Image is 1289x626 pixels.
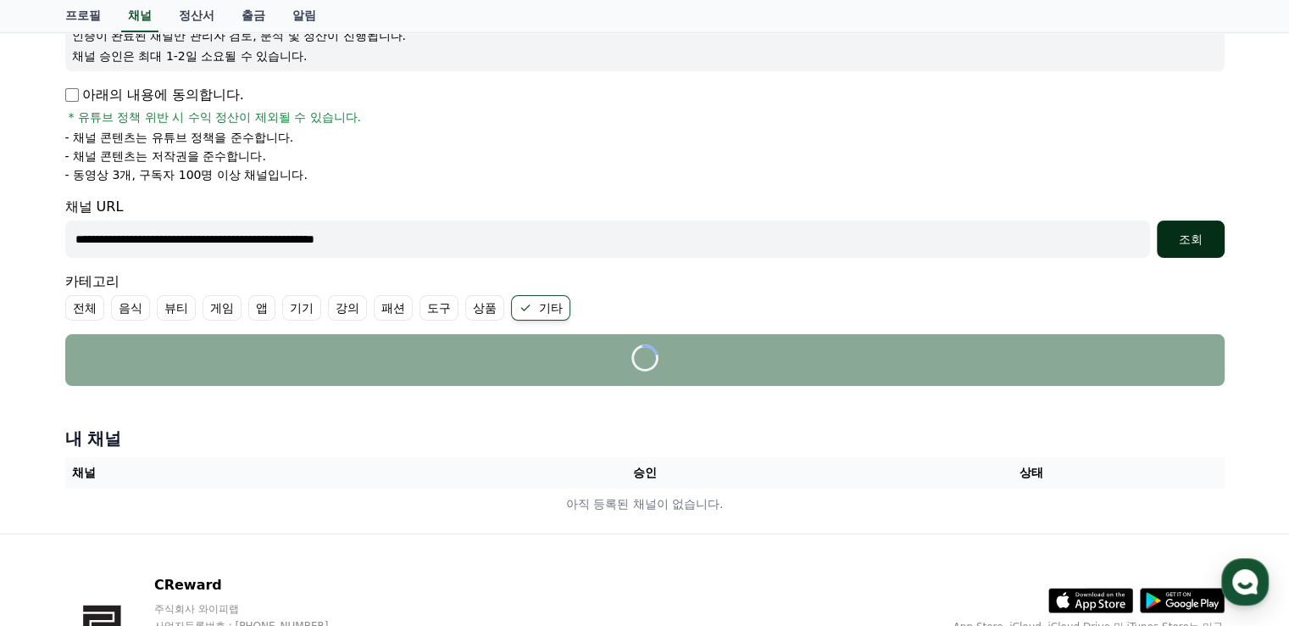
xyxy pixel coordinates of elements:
[419,295,458,321] label: 도구
[65,427,1225,450] h4: 내 채널
[154,575,361,595] p: CReward
[465,295,504,321] label: 상품
[65,197,1225,258] div: 채널 URL
[1157,221,1225,258] button: 조회
[328,295,367,321] label: 강의
[65,166,308,183] p: - 동영상 3개, 구독자 100명 이상 채널입니다.
[248,295,275,321] label: 앱
[154,602,361,616] p: 주식회사 와이피랩
[53,511,64,524] span: 홈
[65,295,104,321] label: 전체
[72,48,1218,64] p: 채널 승인은 최대 1-2일 소요될 수 있습니다.
[65,148,266,165] p: - 채널 콘텐츠는 저작권을 준수합니다.
[374,295,413,321] label: 패션
[511,295,570,321] label: 기타
[837,457,1224,489] th: 상태
[157,295,196,321] label: 뷰티
[219,485,325,528] a: 설정
[69,109,362,126] span: * 유튜브 정책 위반 시 수익 정산이 제외될 수 있습니다.
[282,295,321,321] label: 기기
[65,129,294,146] p: - 채널 콘텐츠는 유튜브 정책을 준수합니다.
[112,485,219,528] a: 대화
[451,457,837,489] th: 승인
[262,511,282,524] span: 설정
[65,85,244,105] p: 아래의 내용에 동의합니다.
[203,295,242,321] label: 게임
[72,27,1218,44] p: 인증이 완료된 채널만 관리자 검토, 분석 및 정산이 진행됩니다.
[5,485,112,528] a: 홈
[1164,231,1218,248] div: 조회
[111,295,150,321] label: 음식
[155,511,175,525] span: 대화
[65,271,1225,321] div: 카테고리
[65,489,1225,520] td: 아직 등록된 채널이 없습니다.
[65,457,452,489] th: 채널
